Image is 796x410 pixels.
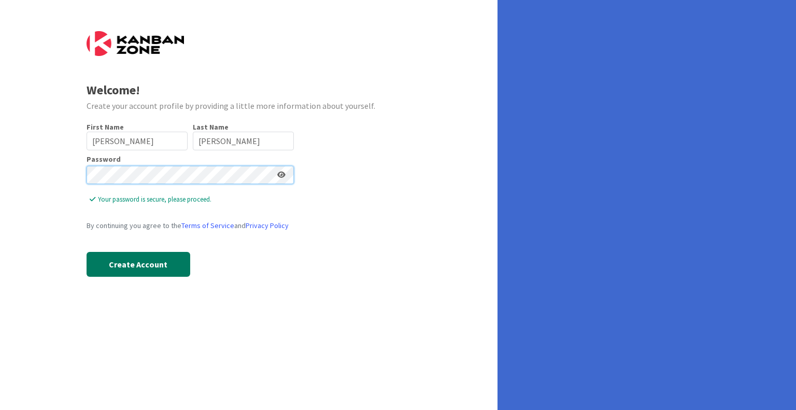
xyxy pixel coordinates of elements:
label: First Name [87,122,124,132]
span: Your password is secure, please proceed. [90,194,294,205]
a: Privacy Policy [246,221,289,230]
button: Create Account [87,252,190,277]
div: Create your account profile by providing a little more information about yourself. [87,100,411,112]
div: By continuing you agree to the and [87,220,294,231]
label: Password [87,155,121,163]
label: Last Name [193,122,229,132]
a: Terms of Service [181,221,234,230]
div: Welcome! [87,81,411,100]
img: Kanban Zone [87,31,184,56]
